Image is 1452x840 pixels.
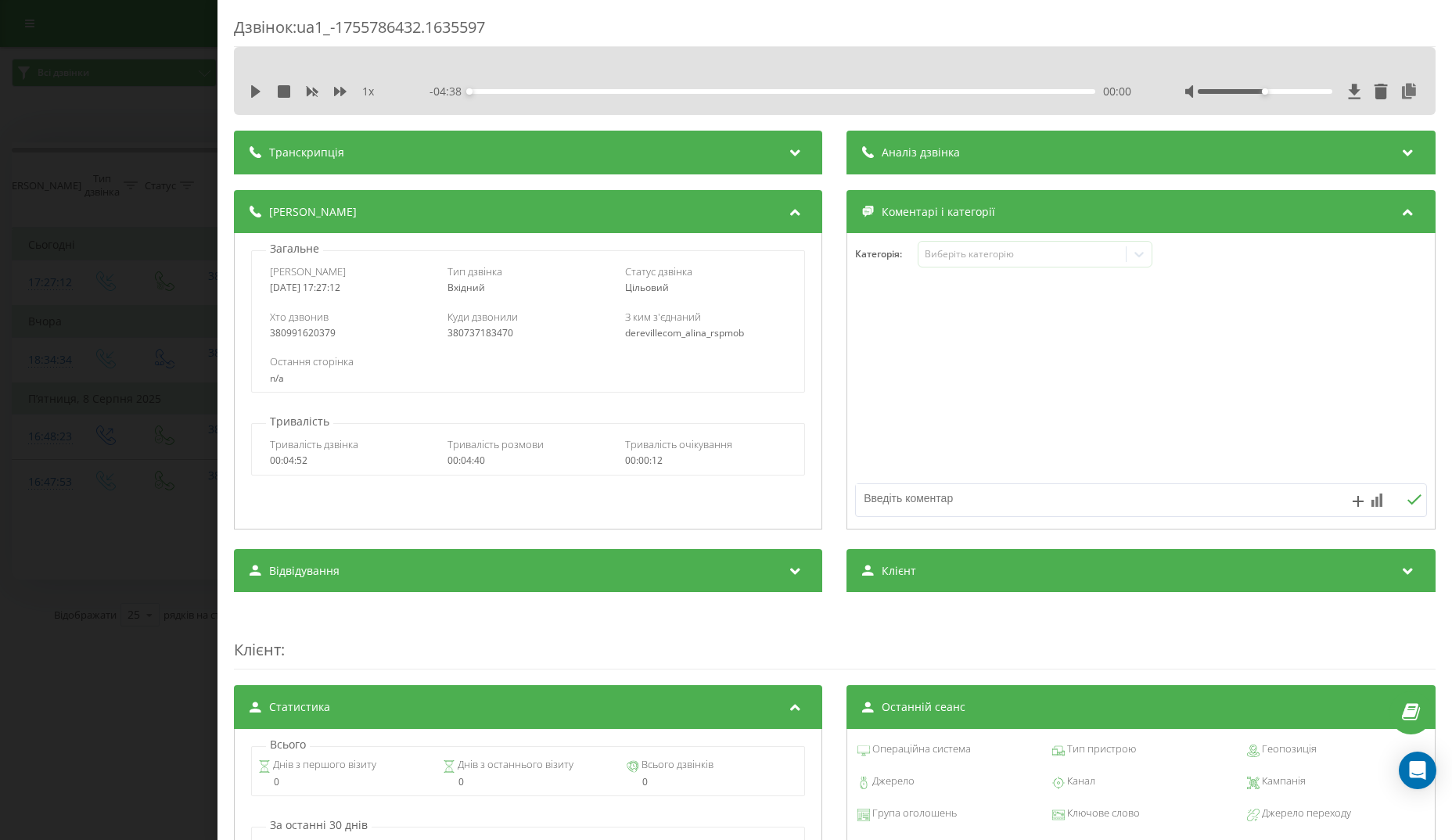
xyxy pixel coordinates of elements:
[269,699,330,715] span: Статистика
[270,373,787,384] div: n/a
[1066,806,1141,821] span: Ключове слово
[1260,806,1352,821] span: Джерело переходу
[271,757,377,773] span: Днів з першого візиту
[443,777,614,788] div: 0
[447,264,502,278] span: Тип дзвінка
[627,777,799,788] div: 0
[234,639,281,660] span: Клієнт
[625,328,787,339] div: derevillecom_alina_rspmob
[625,437,732,451] span: Тривалість очікування
[266,241,323,257] p: Загальне
[447,281,485,294] span: Вхідний
[362,84,374,99] span: 1 x
[1066,741,1137,757] span: Тип пристрою
[270,437,358,451] span: Тривалість дзвінка
[1399,752,1436,789] div: Open Intercom Messenger
[1103,84,1131,99] span: 00:00
[270,328,432,339] div: 380991620379
[1260,774,1306,789] span: Кампанія
[640,757,714,773] span: Всього дзвінків
[447,328,609,339] div: 380737183470
[270,310,329,324] span: Хто дзвонив
[266,737,310,752] p: Всього
[429,84,469,99] span: - 04:38
[270,354,354,368] span: Остання сторінка
[455,757,573,773] span: Днів з останнього візиту
[447,455,609,466] div: 00:04:40
[266,817,372,833] p: За останні 30 днів
[882,204,996,220] span: Коментарі і категорії
[925,248,1120,260] div: Виберіть категорію
[270,264,346,278] span: [PERSON_NAME]
[871,806,958,821] span: Група оголошень
[259,777,430,788] div: 0
[266,414,333,429] p: Тривалість
[270,282,432,293] div: [DATE] 17:27:12
[234,608,1436,669] div: :
[871,741,972,757] span: Операційна система
[625,455,787,466] div: 00:00:12
[1066,774,1096,789] span: Канал
[625,310,701,324] span: З ким з'єднаний
[1260,741,1317,757] span: Геопозиція
[625,281,669,294] span: Цільовий
[466,88,473,95] div: Accessibility label
[234,16,1436,47] div: Дзвінок : ua1_-1755786432.1635597
[882,145,961,160] span: Аналіз дзвінка
[269,204,357,220] span: [PERSON_NAME]
[270,455,432,466] div: 00:04:52
[1262,88,1268,95] div: Accessibility label
[269,145,344,160] span: Транскрипція
[871,774,915,789] span: Джерело
[269,563,340,579] span: Відвідування
[856,249,918,260] h4: Категорія :
[447,437,544,451] span: Тривалість розмови
[447,310,518,324] span: Куди дзвонили
[882,699,966,715] span: Останній сеанс
[625,264,692,278] span: Статус дзвінка
[882,563,917,579] span: Клієнт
